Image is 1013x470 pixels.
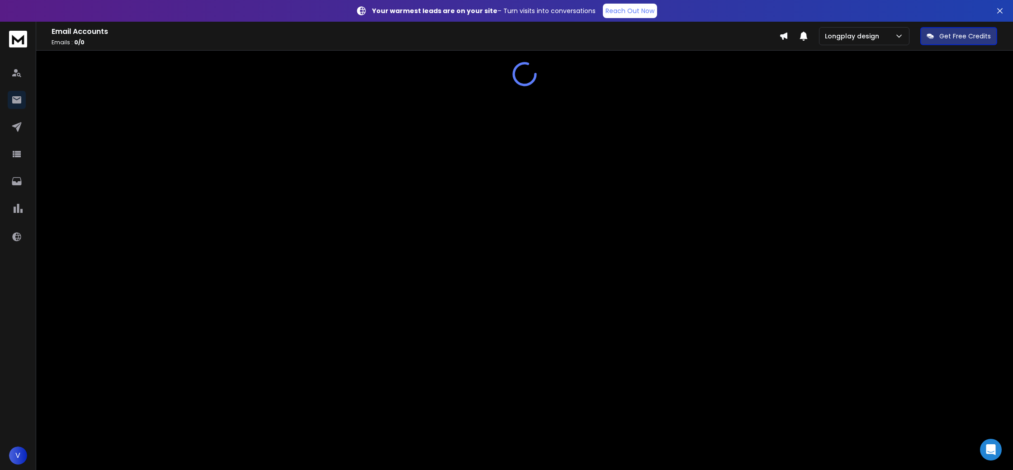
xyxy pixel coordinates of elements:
p: – Turn visits into conversations [372,6,596,15]
strong: Your warmest leads are on your site [372,6,497,15]
p: Longplay design [825,32,883,41]
button: V [9,446,27,465]
a: Reach Out Now [603,4,657,18]
div: Open Intercom Messenger [980,439,1002,461]
h1: Email Accounts [52,26,779,37]
p: Emails : [52,39,779,46]
img: logo [9,31,27,47]
p: Reach Out Now [606,6,654,15]
p: Get Free Credits [939,32,991,41]
button: Get Free Credits [920,27,997,45]
span: 0 / 0 [74,38,85,46]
